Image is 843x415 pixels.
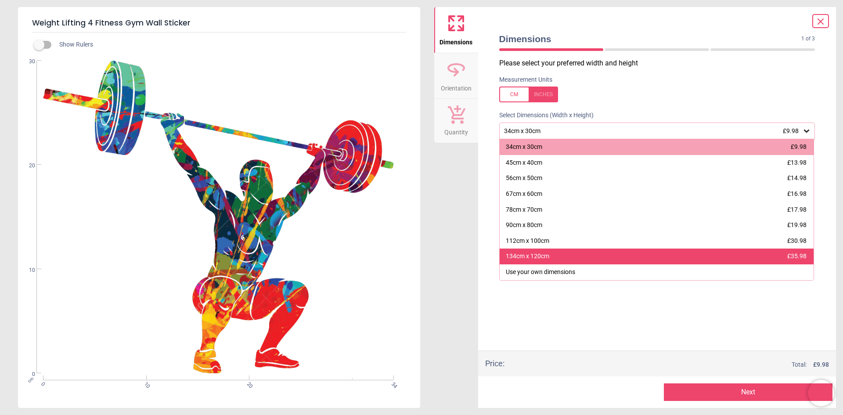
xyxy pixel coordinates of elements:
[434,7,478,53] button: Dimensions
[787,221,807,228] span: £19.98
[518,361,829,369] div: Total:
[39,381,45,386] span: 0
[27,376,35,384] span: cm
[801,35,815,43] span: 1 of 3
[18,58,35,65] span: 30
[783,127,799,134] span: £9.98
[506,159,542,167] div: 45cm x 40cm
[18,162,35,170] span: 20
[492,111,594,120] label: Select Dimensions (Width x Height)
[506,143,542,152] div: 34cm x 30cm
[440,34,472,47] span: Dimensions
[506,206,542,214] div: 78cm x 70cm
[444,124,468,137] span: Quantity
[245,381,251,386] span: 20
[787,253,807,260] span: £35.98
[499,58,822,68] p: Please select your preferred width and height
[808,380,834,406] iframe: Brevo live chat
[817,361,829,368] span: 9.98
[39,40,420,50] div: Show Rulers
[787,174,807,181] span: £14.98
[787,237,807,244] span: £30.98
[787,190,807,197] span: £16.98
[506,190,542,198] div: 67cm x 60cm
[787,159,807,166] span: £13.98
[506,237,549,245] div: 112cm x 100cm
[434,99,478,143] button: Quantity
[18,371,35,378] span: 0
[506,252,549,261] div: 134cm x 120cm
[813,361,829,369] span: £
[791,143,807,150] span: £9.98
[664,383,832,401] button: Next
[499,32,802,45] span: Dimensions
[506,174,542,183] div: 56cm x 50cm
[499,76,552,84] label: Measurement Units
[787,206,807,213] span: £17.98
[506,221,542,230] div: 90cm x 80cm
[32,14,406,32] h5: Weight Lifting 4 Fitness Gym Wall Sticker
[441,80,472,93] span: Orientation
[18,267,35,274] span: 10
[389,381,395,386] span: 34
[506,268,575,277] div: Use your own dimensions
[434,53,478,99] button: Orientation
[142,381,148,386] span: 10
[503,127,803,135] div: 34cm x 30cm
[485,358,504,369] div: Price :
